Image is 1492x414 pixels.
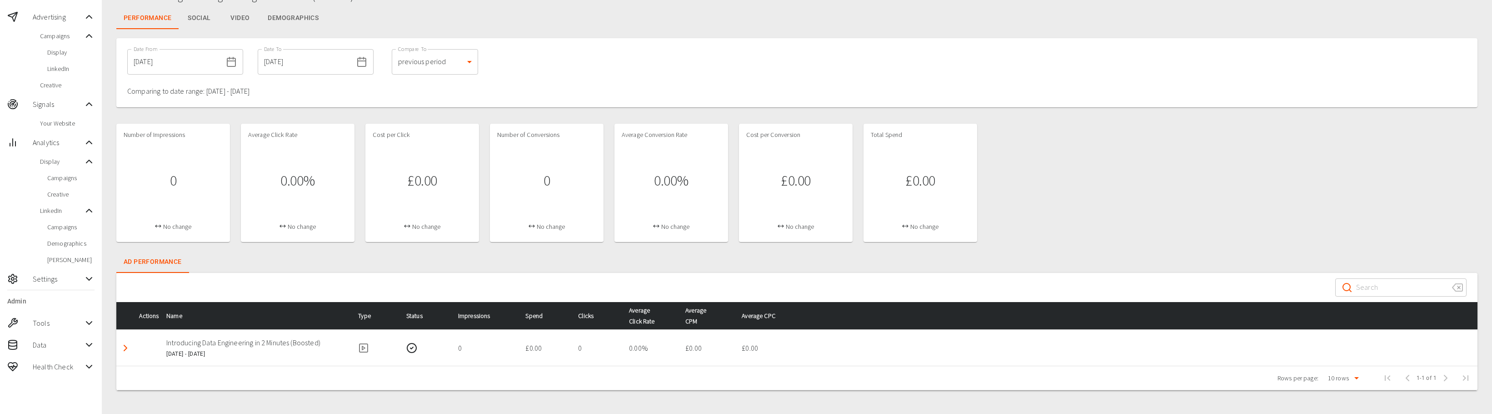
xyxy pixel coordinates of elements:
[654,172,689,189] h1: 0.00%
[33,361,84,372] span: Health Check
[742,310,790,321] span: Average CPC
[1377,367,1398,389] span: First Page
[116,7,1477,29] div: Metrics Tabs
[406,343,417,353] svg: Completed
[373,223,472,231] h4: No change
[629,343,671,353] p: 0.00 %
[1417,374,1437,383] span: 1-1 of 1
[407,172,437,189] h1: £0.00
[1398,369,1417,387] span: Previous Page
[40,157,84,166] span: Display
[47,239,95,248] span: Demographics
[33,137,84,148] span: Analytics
[124,131,223,139] h4: Number of Impressions
[1437,369,1455,387] span: Next Page
[40,119,95,128] span: Your Website
[116,339,135,357] button: Detail panel visibility toggle
[544,172,550,189] h1: 0
[47,64,95,73] span: LinkedIn
[458,310,511,321] div: Impressions
[127,49,222,75] input: dd/mm/yyyy
[685,343,727,353] p: £0.00
[1342,282,1352,293] svg: Search
[170,172,177,189] h1: 0
[905,172,935,189] h1: £0.00
[33,99,84,110] span: Signals
[280,172,315,189] h1: 0.00%
[458,310,505,321] span: Impressions
[1455,367,1477,389] span: Last Page
[47,255,95,264] span: [PERSON_NAME]
[248,223,347,231] h4: No change
[47,48,95,57] span: Display
[1326,374,1351,383] div: 10 rows
[260,7,326,29] button: Demographics
[134,45,157,53] label: Date From
[1356,275,1445,300] input: Search
[358,343,369,353] svg: Single Video
[40,81,95,90] span: Creative
[124,223,223,231] h4: No change
[166,351,205,357] span: [DATE] - [DATE]
[742,310,1470,321] div: Average CPC
[33,273,84,284] span: Settings
[458,343,511,353] p: 0
[264,45,282,53] label: Date To
[358,310,392,321] div: Type
[398,45,427,53] label: Compare To
[166,337,344,348] p: Introducing Data Engineering in 2 Minutes (Boosted)
[685,305,727,327] div: Average CPM
[525,310,557,321] span: Spend
[578,310,614,321] div: Clicks
[525,343,564,353] p: £0.00
[622,131,721,139] h4: Average Conversion Rate
[166,310,344,321] div: Name
[746,131,845,139] h4: Cost per Conversion
[220,7,260,29] button: Video
[47,222,95,232] span: Campaigns
[258,49,353,75] input: dd/mm/yyyy
[629,305,667,327] span: Average Click Rate
[116,251,189,273] div: Campaigns Tabs
[47,190,95,199] span: Creative
[1277,374,1318,383] p: Rows per page:
[871,223,970,231] h4: No change
[40,31,84,40] span: Campaigns
[179,7,220,29] button: Social
[116,251,189,273] button: Ad Performance
[47,173,95,182] span: Campaigns
[33,339,84,350] span: Data
[746,223,845,231] h4: No change
[578,343,614,353] p: 0
[622,223,721,231] h4: No change
[33,11,84,22] span: Advertising
[685,305,722,327] span: Average CPM
[33,318,84,328] span: Tools
[629,305,671,327] div: Average Click Rate
[781,172,811,189] h1: £0.00
[1322,372,1362,385] div: 10 rows
[871,131,970,139] h4: Total Spend
[742,343,1470,353] p: £0.00
[166,310,197,321] span: Name
[497,223,596,231] h4: No change
[578,310,608,321] span: Clicks
[248,131,347,139] h4: Average Click Rate
[116,7,179,29] button: Performance
[358,310,385,321] span: Type
[373,131,472,139] h4: Cost per Click
[40,206,84,215] span: LinkedIn
[127,86,249,96] p: Comparing to date range: [DATE] - [DATE]
[392,49,478,75] div: previous period
[525,310,564,321] div: Spend
[497,131,596,139] h4: Number of Conversions
[406,310,437,321] span: Status
[406,310,444,321] div: Status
